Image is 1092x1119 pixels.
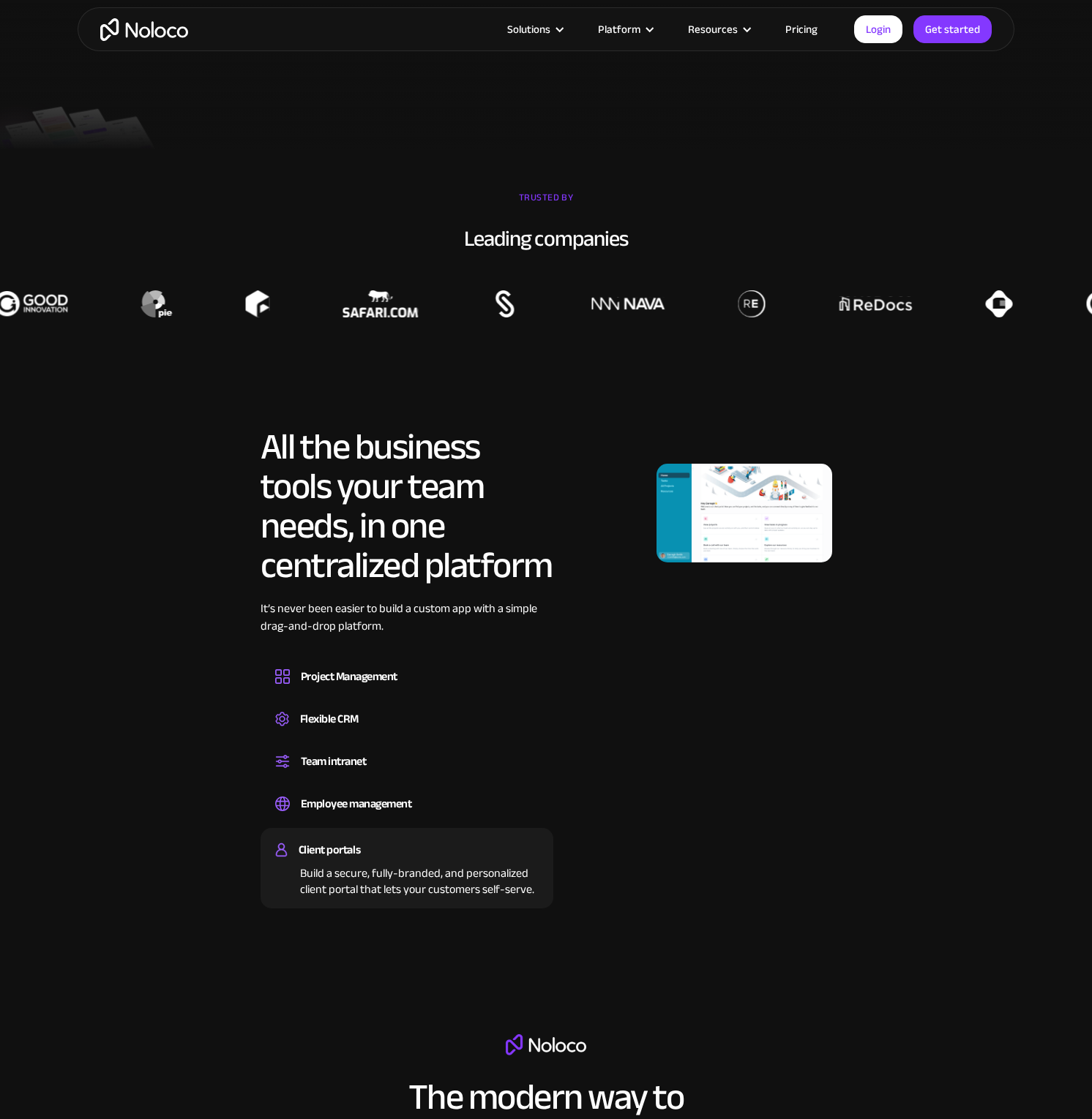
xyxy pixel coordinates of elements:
div: Build a secure, fully-branded, and personalized client portal that lets your customers self-serve. [275,861,539,897]
div: Platform [598,20,640,39]
a: Login [854,15,902,43]
div: Solutions [507,20,550,39]
div: Employee management [301,793,412,815]
div: Project Management [301,666,397,687]
h2: All the business tools your team needs, in one centralized platform [261,427,553,585]
div: Easily manage employee information, track performance, and handle HR tasks from a single platform. [275,815,539,819]
div: Platform [580,20,670,39]
div: Set up a central space for your team to collaborate, share information, and stay up to date on co... [275,772,539,777]
div: Resources [688,20,738,39]
a: home [100,18,188,41]
div: Solutions [489,20,580,39]
div: Flexible CRM [300,708,359,730]
div: Design custom project management tools to speed up workflows, track progress, and optimize your t... [275,687,539,692]
div: Client portals [299,839,360,861]
div: Team intranet [301,750,367,772]
div: Create a custom CRM that you can adapt to your business’s needs, centralize your workflows, and m... [275,730,539,734]
a: Get started [913,15,992,43]
div: Resources [670,20,767,39]
a: Pricing [767,20,836,39]
div: It’s never been easier to build a custom app with a simple drag-and-drop platform. [261,600,553,657]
